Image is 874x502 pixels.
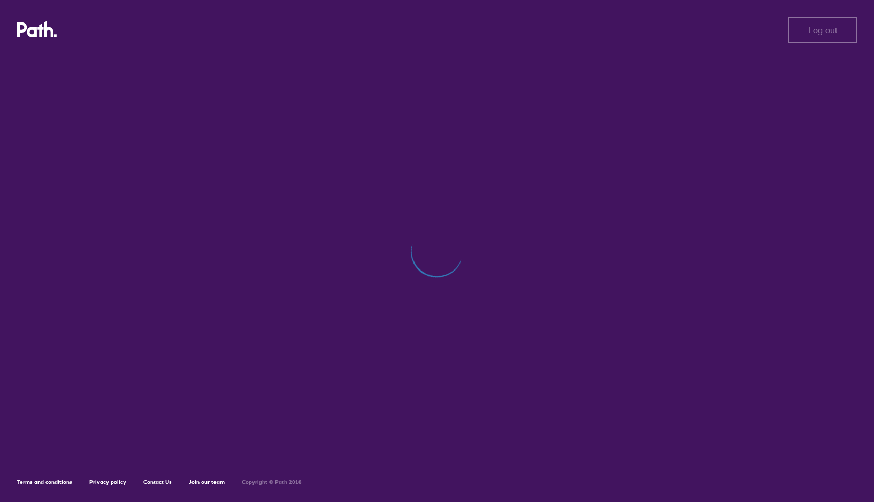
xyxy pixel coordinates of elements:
a: Contact Us [143,478,172,485]
span: Log out [808,25,838,35]
a: Privacy policy [89,478,126,485]
h6: Copyright © Path 2018 [242,479,302,485]
a: Terms and conditions [17,478,72,485]
button: Log out [788,17,857,43]
a: Join our team [189,478,225,485]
